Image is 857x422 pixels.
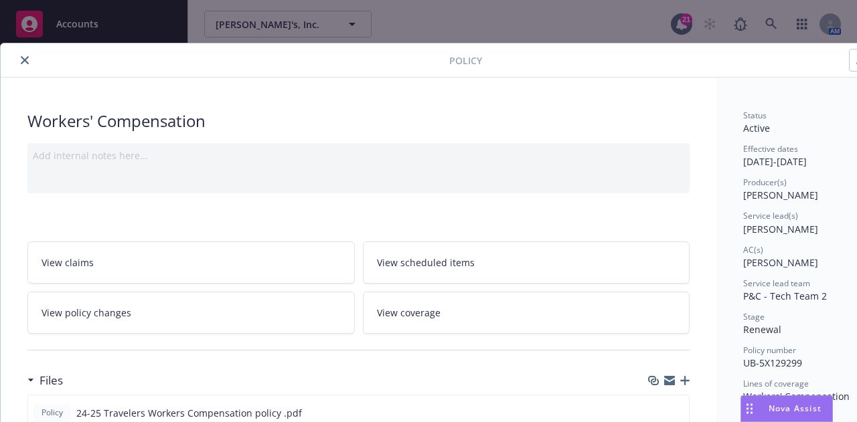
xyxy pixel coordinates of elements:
[650,406,661,420] button: download file
[743,356,802,369] span: UB-5X129299
[27,292,355,334] a: View policy changes
[672,406,684,420] button: preview file
[743,311,765,322] span: Stage
[743,344,796,356] span: Policy number
[743,378,809,389] span: Lines of coverage
[743,244,763,255] span: AC(s)
[42,255,94,270] span: View claims
[743,290,827,302] span: P&C - Tech Team 2
[377,306,441,320] span: View coverage
[743,278,810,289] span: Service lead team
[741,396,758,421] div: Drag to move
[743,390,850,403] span: Workers' Compensation
[27,241,355,284] a: View claims
[743,223,818,235] span: [PERSON_NAME]
[769,403,822,414] span: Nova Assist
[743,177,787,188] span: Producer(s)
[76,406,302,420] span: 24-25 Travelers Workers Compensation policy .pdf
[42,306,131,320] span: View policy changes
[449,54,482,68] span: Policy
[40,372,63,389] h3: Files
[27,372,63,389] div: Files
[743,110,767,121] span: Status
[741,395,833,422] button: Nova Assist
[363,292,690,334] a: View coverage
[743,189,818,201] span: [PERSON_NAME]
[33,148,684,163] div: Add internal notes here...
[743,210,798,221] span: Service lead(s)
[39,407,66,419] span: Policy
[743,323,781,336] span: Renewal
[377,255,475,270] span: View scheduled items
[743,143,798,154] span: Effective dates
[27,110,690,132] div: Workers' Compensation
[743,256,818,269] span: [PERSON_NAME]
[743,122,770,134] span: Active
[363,241,690,284] a: View scheduled items
[17,52,33,68] button: close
